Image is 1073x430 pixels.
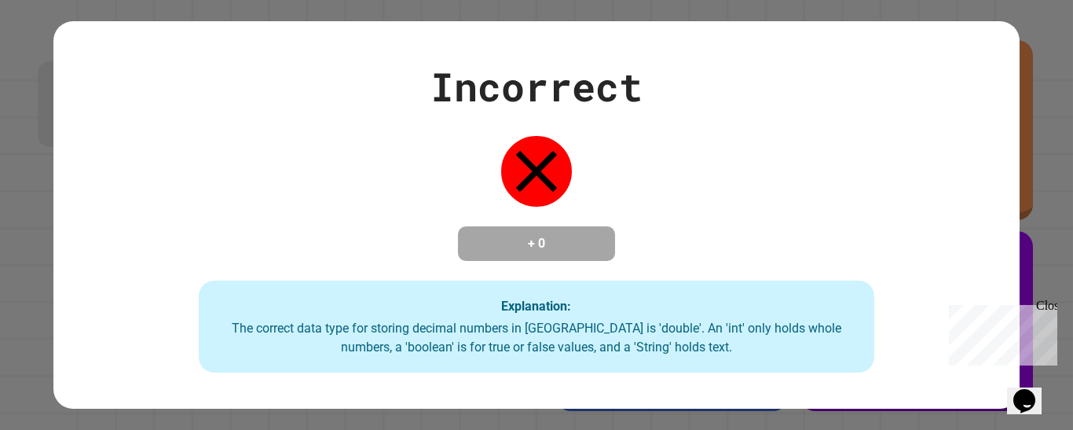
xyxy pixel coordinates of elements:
iframe: chat widget [943,299,1057,366]
h4: + 0 [474,234,599,253]
iframe: chat widget [1007,367,1057,414]
div: The correct data type for storing decimal numbers in [GEOGRAPHIC_DATA] is 'double'. An 'int' only... [214,319,859,357]
div: Chat with us now!Close [6,6,108,100]
div: Incorrect [430,57,643,116]
strong: Explanation: [501,298,571,313]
